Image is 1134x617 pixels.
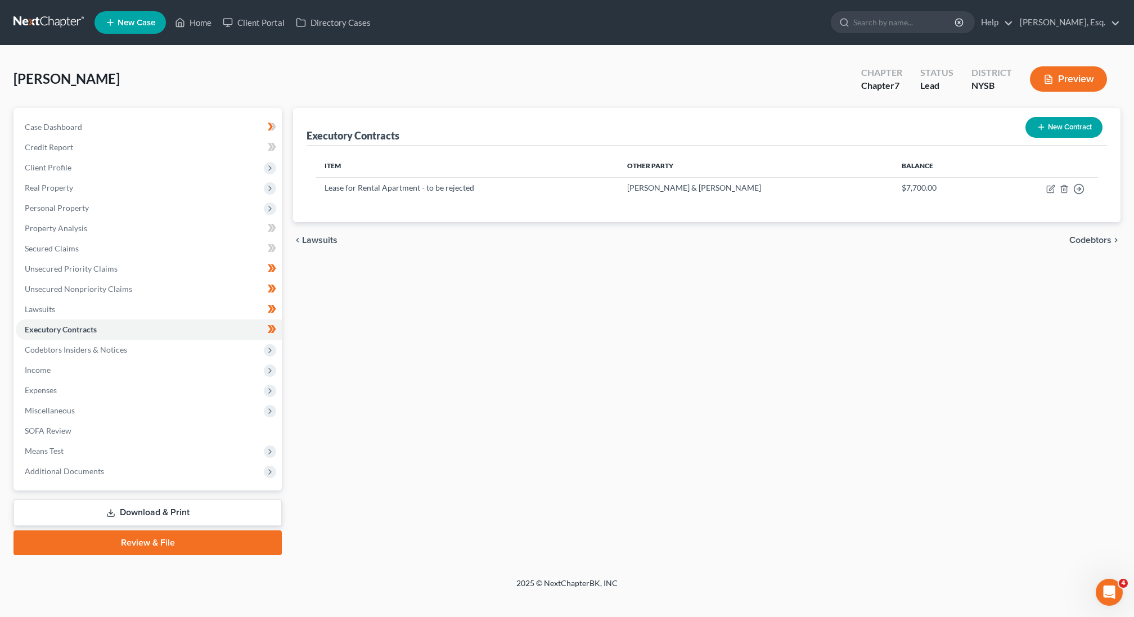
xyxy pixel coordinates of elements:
[618,155,893,177] th: Other Party
[920,79,953,92] div: Lead
[25,345,127,354] span: Codebtors Insiders & Notices
[1069,236,1111,245] span: Codebtors
[1025,117,1102,138] button: New Contract
[25,385,57,395] span: Expenses
[25,466,104,476] span: Additional Documents
[25,223,87,233] span: Property Analysis
[1069,236,1120,245] button: Codebtors chevron_right
[1111,236,1120,245] i: chevron_right
[307,129,399,142] div: Executory Contracts
[975,12,1013,33] a: Help
[25,183,73,192] span: Real Property
[618,177,893,199] td: [PERSON_NAME] & [PERSON_NAME]
[25,244,79,253] span: Secured Claims
[25,163,71,172] span: Client Profile
[293,236,302,245] i: chevron_left
[971,79,1012,92] div: NYSB
[16,319,282,340] a: Executory Contracts
[25,406,75,415] span: Miscellaneous
[290,12,376,33] a: Directory Cases
[25,365,51,375] span: Income
[16,299,282,319] a: Lawsuits
[25,446,64,456] span: Means Test
[25,284,132,294] span: Unsecured Nonpriority Claims
[293,236,337,245] button: chevron_left Lawsuits
[25,203,89,213] span: Personal Property
[13,499,282,526] a: Download & Print
[893,155,988,177] th: Balance
[894,80,899,91] span: 7
[16,238,282,259] a: Secured Claims
[971,66,1012,79] div: District
[217,12,290,33] a: Client Portal
[25,426,71,435] span: SOFA Review
[25,264,118,273] span: Unsecured Priority Claims
[16,421,282,441] a: SOFA Review
[920,66,953,79] div: Status
[853,12,956,33] input: Search by name...
[13,530,282,555] a: Review & File
[246,578,888,598] div: 2025 © NextChapterBK, INC
[16,137,282,157] a: Credit Report
[1014,12,1120,33] a: [PERSON_NAME], Esq.
[16,259,282,279] a: Unsecured Priority Claims
[861,79,902,92] div: Chapter
[25,325,97,334] span: Executory Contracts
[16,218,282,238] a: Property Analysis
[1096,579,1123,606] iframe: Intercom live chat
[16,279,282,299] a: Unsecured Nonpriority Claims
[25,122,82,132] span: Case Dashboard
[861,66,902,79] div: Chapter
[1119,579,1128,588] span: 4
[13,70,120,87] span: [PERSON_NAME]
[316,177,618,199] td: Lease for Rental Apartment - to be rejected
[1030,66,1107,92] button: Preview
[25,142,73,152] span: Credit Report
[25,304,55,314] span: Lawsuits
[893,177,988,199] td: $7,700.00
[316,155,618,177] th: Item
[16,117,282,137] a: Case Dashboard
[169,12,217,33] a: Home
[118,19,155,27] span: New Case
[302,236,337,245] span: Lawsuits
